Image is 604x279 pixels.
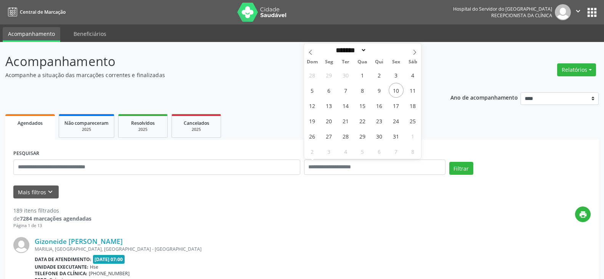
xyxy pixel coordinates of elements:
[355,98,370,113] span: Outubro 15, 2025
[13,223,91,229] div: Página 1 de 13
[338,68,353,82] span: Setembro 30, 2025
[131,120,155,126] span: Resolvidos
[5,71,421,79] p: Acompanhe a situação das marcações correntes e finalizadas
[571,4,585,20] button: 
[320,60,337,65] span: Seg
[355,144,370,159] span: Novembro 5, 2025
[322,83,336,98] span: Outubro 6, 2025
[90,264,98,270] span: Hse
[5,52,421,71] p: Acompanhamento
[124,127,162,132] div: 2025
[305,113,320,128] span: Outubro 19, 2025
[305,129,320,144] span: Outubro 26, 2025
[405,83,420,98] span: Outubro 11, 2025
[372,113,387,128] span: Outubro 23, 2025
[372,144,387,159] span: Novembro 6, 2025
[453,6,552,12] div: Hospital do Servidor do [GEOGRAPHIC_DATA]
[557,63,596,76] button: Relatórios
[13,237,29,253] img: img
[322,68,336,82] span: Setembro 29, 2025
[20,9,66,15] span: Central de Marcação
[404,60,421,65] span: Sáb
[372,98,387,113] span: Outubro 16, 2025
[389,68,404,82] span: Outubro 3, 2025
[3,27,60,42] a: Acompanhamento
[20,215,91,222] strong: 7284 marcações agendadas
[372,129,387,144] span: Outubro 30, 2025
[574,7,582,15] i: 
[322,144,336,159] span: Novembro 3, 2025
[389,129,404,144] span: Outubro 31, 2025
[354,60,371,65] span: Qua
[405,113,420,128] span: Outubro 25, 2025
[68,27,112,40] a: Beneficiários
[35,237,123,245] a: Gizoneide [PERSON_NAME]
[579,210,587,219] i: print
[337,60,354,65] span: Ter
[372,68,387,82] span: Outubro 2, 2025
[405,98,420,113] span: Outubro 18, 2025
[389,113,404,128] span: Outubro 24, 2025
[355,68,370,82] span: Outubro 1, 2025
[367,46,392,54] input: Year
[338,129,353,144] span: Outubro 28, 2025
[575,206,591,222] button: print
[13,185,59,199] button: Mais filtroskeyboard_arrow_down
[13,148,39,160] label: PESQUISAR
[338,83,353,98] span: Outubro 7, 2025
[491,12,552,19] span: Recepcionista da clínica
[305,144,320,159] span: Novembro 2, 2025
[389,144,404,159] span: Novembro 7, 2025
[305,68,320,82] span: Setembro 28, 2025
[305,98,320,113] span: Outubro 12, 2025
[355,129,370,144] span: Outubro 29, 2025
[13,214,91,223] div: de
[388,60,404,65] span: Sex
[304,60,321,65] span: Dom
[405,144,420,159] span: Novembro 8, 2025
[389,98,404,113] span: Outubro 17, 2025
[322,113,336,128] span: Outubro 20, 2025
[338,113,353,128] span: Outubro 21, 2025
[338,144,353,159] span: Novembro 4, 2025
[46,188,54,196] i: keyboard_arrow_down
[35,246,476,252] div: MARILIA, [GEOGRAPHIC_DATA], [GEOGRAPHIC_DATA] - [GEOGRAPHIC_DATA]
[35,256,91,263] b: Data de atendimento:
[184,120,209,126] span: Cancelados
[405,129,420,144] span: Novembro 1, 2025
[35,264,88,270] b: Unidade executante:
[305,83,320,98] span: Outubro 5, 2025
[555,4,571,20] img: img
[449,162,473,175] button: Filtrar
[355,113,370,128] span: Outubro 22, 2025
[35,270,87,277] b: Telefone da clínica:
[89,270,130,277] span: [PHONE_NUMBER]
[389,83,404,98] span: Outubro 10, 2025
[177,127,215,132] div: 2025
[322,129,336,144] span: Outubro 27, 2025
[64,120,109,126] span: Não compareceram
[371,60,388,65] span: Qui
[355,83,370,98] span: Outubro 8, 2025
[450,92,518,102] p: Ano de acompanhamento
[333,46,367,54] select: Month
[64,127,109,132] div: 2025
[18,120,43,126] span: Agendados
[13,206,91,214] div: 189 itens filtrados
[93,255,125,264] span: [DATE] 07:00
[338,98,353,113] span: Outubro 14, 2025
[5,6,66,18] a: Central de Marcação
[585,6,599,19] button: apps
[405,68,420,82] span: Outubro 4, 2025
[322,98,336,113] span: Outubro 13, 2025
[372,83,387,98] span: Outubro 9, 2025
